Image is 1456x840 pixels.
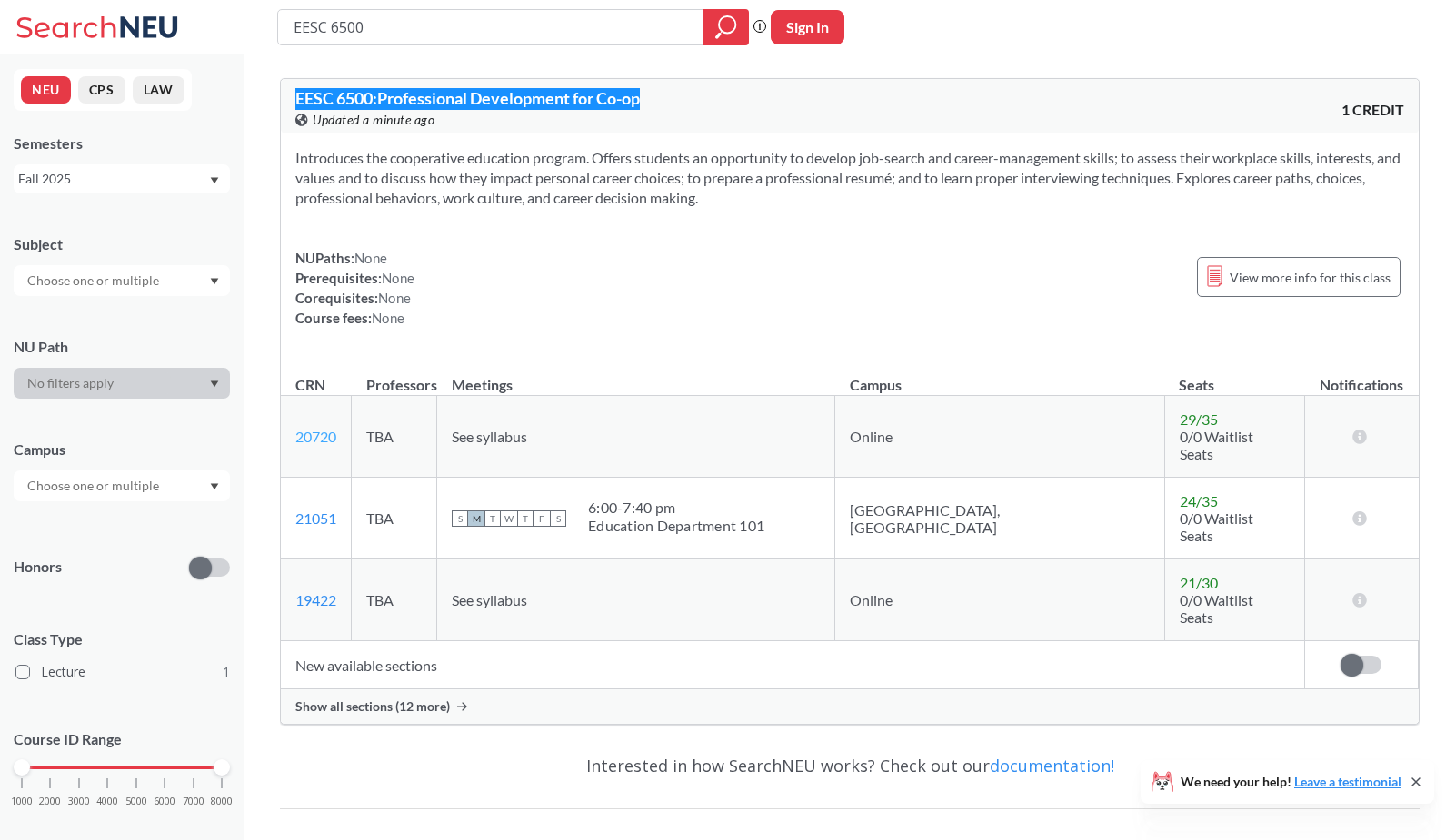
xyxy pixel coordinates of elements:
div: Dropdown arrow [14,265,230,296]
span: 29 / 35 [1180,410,1218,428]
td: Online [835,396,1165,478]
span: EESC 6500 : Professional Development for Co-op [295,88,640,108]
div: Semesters [14,133,230,153]
button: NEU [21,76,71,104]
input: Class, professor, course number, "phrase" [292,12,691,43]
span: 0/0 Waitlist Seats [1180,591,1253,626]
span: 1000 [11,796,33,806]
span: See syllabus [452,428,527,445]
span: None [382,270,414,286]
span: View more info for this class [1230,266,1391,289]
p: Honors [14,557,62,578]
span: None [378,290,411,306]
th: Campus [835,357,1165,396]
a: documentation! [990,755,1114,776]
svg: Dropdown arrow [210,483,219,490]
span: See syllabus [452,591,527,608]
span: 4000 [96,796,118,806]
th: Notifications [1304,357,1418,396]
a: Leave a testimonial [1294,774,1401,789]
div: Subject [14,234,230,254]
div: Campus [14,440,230,460]
span: S [550,510,566,527]
span: F [534,510,550,527]
span: None [372,310,404,326]
span: 8000 [211,796,233,806]
span: T [517,510,534,527]
a: 20720 [295,428,336,445]
span: 7000 [183,796,204,806]
a: 19422 [295,591,336,608]
svg: Dropdown arrow [210,177,219,184]
span: Class Type [14,629,230,649]
span: Show all sections (12 more) [295,698,450,715]
span: 21 / 30 [1180,574,1218,591]
span: None [354,250,387,266]
td: New available sections [281,641,1304,689]
div: Interested in how SearchNEU works? Check out our [280,739,1420,792]
span: 0/0 Waitlist Seats [1180,509,1253,544]
span: 5000 [125,796,147,806]
th: Meetings [437,357,835,396]
a: 21051 [295,509,336,527]
td: Online [835,559,1165,641]
span: 1 CREDIT [1341,100,1404,120]
span: S [452,510,468,527]
span: We need your help! [1181,776,1401,788]
td: TBA [352,559,437,641]
span: Updated a minute ago [313,110,434,130]
td: [GEOGRAPHIC_DATA], [GEOGRAPHIC_DATA] [835,478,1165,559]
div: Fall 2025Dropdown arrow [14,164,230,193]
td: TBA [352,396,437,478]
div: magnifying glass [703,9,749,45]
div: NUPaths: Prerequisites: Corequisites: Course fees: [295,248,414,328]
td: TBA [352,478,437,559]
span: 2000 [39,796,61,806]
span: 3000 [68,796,90,806]
div: 6:00 - 7:40 pm [588,499,764,517]
div: Dropdown arrow [14,368,230,399]
th: Professors [352,357,437,396]
button: LAW [133,76,184,104]
button: Sign In [771,10,844,44]
svg: Dropdown arrow [210,380,219,388]
input: Choose one or multiple [18,270,171,292]
svg: magnifying glass [715,15,737,40]
span: 6000 [154,796,175,806]
section: Introduces the cooperative education program. Offers students an opportunity to develop job-searc... [295,148,1404,208]
input: Choose one or multiple [18,475,171,497]
p: Course ID Range [14,729,230,750]
div: CRN [295,375,325,395]
div: Education Department 101 [588,517,764,535]
span: 0/0 Waitlist Seats [1180,428,1253,462]
button: CPS [78,76,125,104]
span: 24 / 35 [1180,492,1218,509]
span: T [484,510,501,527]
div: Fall 2025 [18,169,208,189]
div: NU Path [14,337,230,357]
label: Lecture [15,660,230,684]
div: Dropdown arrow [14,470,230,501]
span: M [468,510,484,527]
span: W [501,510,517,527]
span: 1 [223,662,230,682]
svg: Dropdown arrow [210,278,219,285]
th: Seats [1164,357,1304,396]
div: Show all sections (12 more) [281,689,1419,724]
